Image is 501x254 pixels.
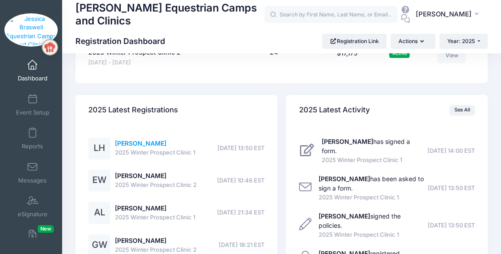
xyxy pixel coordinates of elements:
[319,175,370,183] strong: [PERSON_NAME]
[12,55,54,86] a: Dashboard
[219,241,264,250] span: [DATE] 18:21 EST
[115,139,166,147] a: [PERSON_NAME]
[16,109,49,116] span: Event Setup
[115,237,166,244] a: [PERSON_NAME]
[88,202,110,224] div: AL
[18,177,47,184] span: Messages
[322,156,425,165] span: 2025 Winter Prospect Clinic 1
[115,181,197,190] span: 2025 Winter Prospect Clinic 2
[75,36,173,46] h1: Registration Dashboard
[389,49,410,58] span: Active
[12,89,54,120] a: Event Setup
[450,105,475,115] a: See All
[217,144,264,153] span: [DATE] 13:50 EST
[18,211,47,218] span: eSignature
[217,176,264,185] span: [DATE] 10:46 EST
[322,34,387,49] a: Registration Link
[438,48,466,63] a: View
[322,138,373,145] strong: [PERSON_NAME]
[428,184,475,193] span: [DATE] 13:50 EST
[391,34,435,49] button: Actions
[4,13,58,47] img: Jessica Braswell Equestrian Camps and Clinics
[217,208,264,217] span: [DATE] 21:34 EST
[115,204,166,212] a: [PERSON_NAME]
[416,9,472,19] span: [PERSON_NAME]
[264,6,398,24] input: Search by First Name, Last Name, or Email...
[12,191,54,222] a: eSignature
[88,169,110,191] div: EW
[319,230,425,239] span: 2025 Winter Prospect Clinic 1
[319,193,425,202] span: 2025 Winter Prospect Clinic 1
[410,4,488,25] button: [PERSON_NAME]
[319,212,370,220] strong: [PERSON_NAME]
[322,138,410,155] a: [PERSON_NAME]has signed a form.
[88,242,110,249] a: GW
[427,147,475,155] span: [DATE] 14:00 EST
[299,97,370,123] h4: 2025 Latest Activity
[428,221,475,230] span: [DATE] 13:50 EST
[115,148,195,157] span: 2025 Winter Prospect Clinic 1
[115,213,195,222] span: 2025 Winter Prospect Clinic 1
[88,177,110,184] a: EW
[88,137,110,159] div: LH
[12,157,54,188] a: Messages
[75,0,264,28] h1: [PERSON_NAME] Equestrian Camps and Clinics
[319,175,424,192] a: [PERSON_NAME]has been asked to sign a form.
[115,172,166,179] a: [PERSON_NAME]
[38,225,54,233] span: New
[12,123,54,154] a: Reports
[439,34,488,49] button: Year: 2025
[22,143,43,151] span: Reports
[319,212,401,229] a: [PERSON_NAME]signed the policies.
[320,48,375,67] div: $17,175
[447,38,475,44] span: Year: 2025
[88,209,110,217] a: AL
[88,97,178,123] h4: 2025 Latest Registrations
[88,145,110,152] a: LH
[18,75,47,83] span: Dashboard
[88,59,181,67] span: [DATE] - [DATE]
